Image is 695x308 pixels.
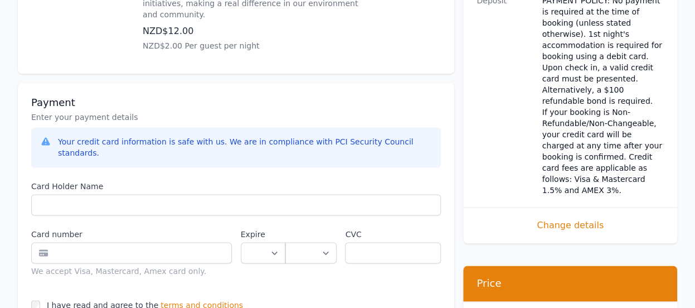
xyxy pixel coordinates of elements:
div: Your credit card information is safe with us. We are in compliance with PCI Security Council stan... [58,136,432,158]
label: Card number [31,229,232,240]
p: Enter your payment details [31,112,441,123]
p: NZD$2.00 Per guest per night [143,40,370,51]
label: . [285,229,336,240]
div: We accept Visa, Mastercard, Amex card only. [31,266,232,277]
h3: Price [477,277,664,290]
span: Change details [477,219,664,232]
h3: Payment [31,96,441,109]
label: CVC [345,229,441,240]
label: Card Holder Name [31,181,441,192]
label: Expire [241,229,285,240]
p: NZD$12.00 [143,25,370,38]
